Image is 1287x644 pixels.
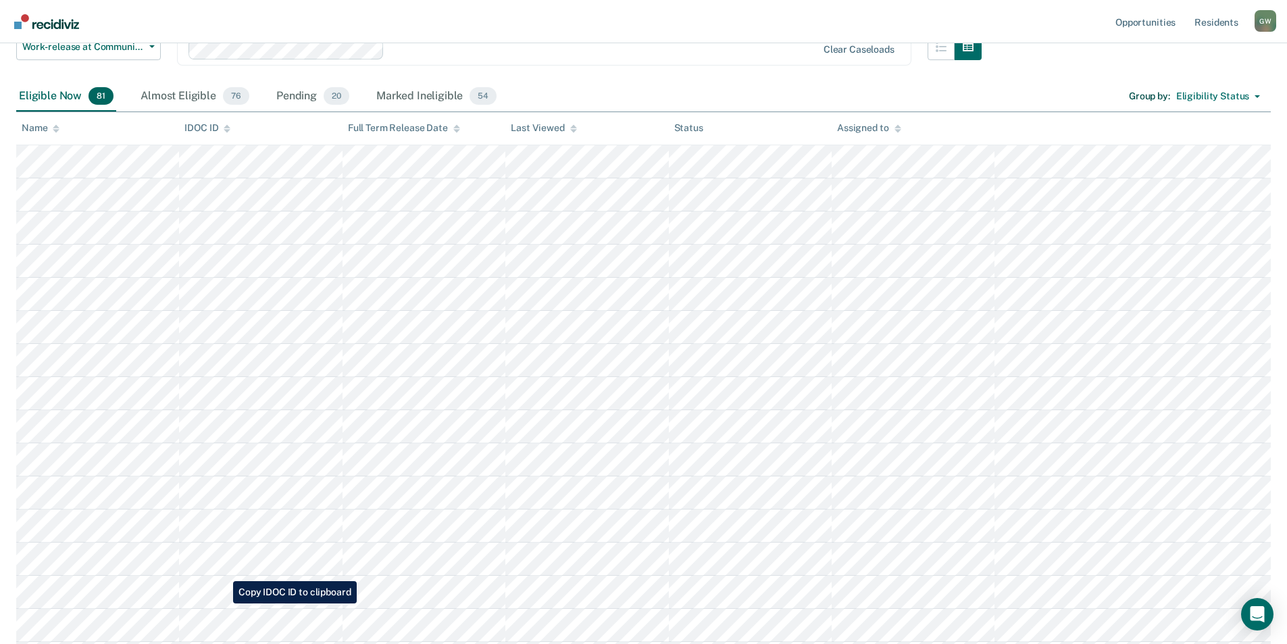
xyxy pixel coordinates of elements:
[1255,10,1276,32] div: G W
[470,87,497,105] span: 54
[14,14,79,29] img: Recidiviz
[1170,86,1266,107] button: Eligibility Status
[348,122,460,134] div: Full Term Release Date
[324,87,349,105] span: 20
[223,87,249,105] span: 76
[824,44,894,55] div: Clear caseloads
[374,82,499,112] div: Marked Ineligible54
[1255,10,1276,32] button: Profile dropdown button
[1176,91,1249,102] div: Eligibility Status
[511,122,576,134] div: Last Viewed
[674,122,703,134] div: Status
[16,33,161,60] button: Work-release at Community Reentry Centers
[1241,598,1273,630] div: Open Intercom Messenger
[184,122,230,134] div: IDOC ID
[1129,91,1170,102] div: Group by :
[22,41,144,53] span: Work-release at Community Reentry Centers
[837,122,901,134] div: Assigned to
[274,82,352,112] div: Pending20
[89,87,113,105] span: 81
[22,122,59,134] div: Name
[138,82,252,112] div: Almost Eligible76
[16,82,116,112] div: Eligible Now81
